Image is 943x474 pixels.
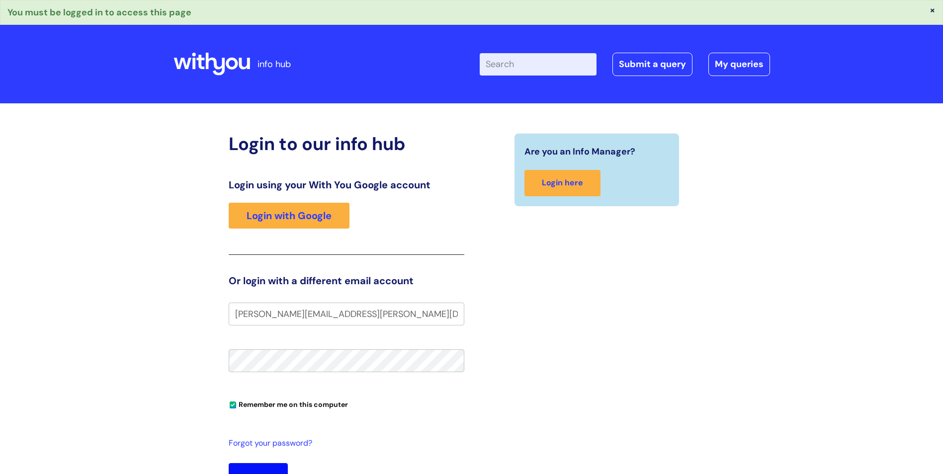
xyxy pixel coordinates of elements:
label: Remember me on this computer [229,398,348,409]
span: Are you an Info Manager? [524,144,635,159]
a: Login with Google [229,203,349,229]
h2: Login to our info hub [229,133,464,155]
button: × [930,5,936,14]
a: Login here [524,170,600,196]
input: Remember me on this computer [230,402,236,408]
a: My queries [708,53,770,76]
h3: Or login with a different email account [229,275,464,287]
input: Search [480,53,597,75]
div: You can uncheck this option if you're logging in from a shared device [229,396,464,412]
a: Forgot your password? [229,436,459,451]
p: info hub [257,56,291,72]
a: Submit a query [612,53,692,76]
input: Your e-mail address [229,303,464,325]
h3: Login using your With You Google account [229,179,464,191]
